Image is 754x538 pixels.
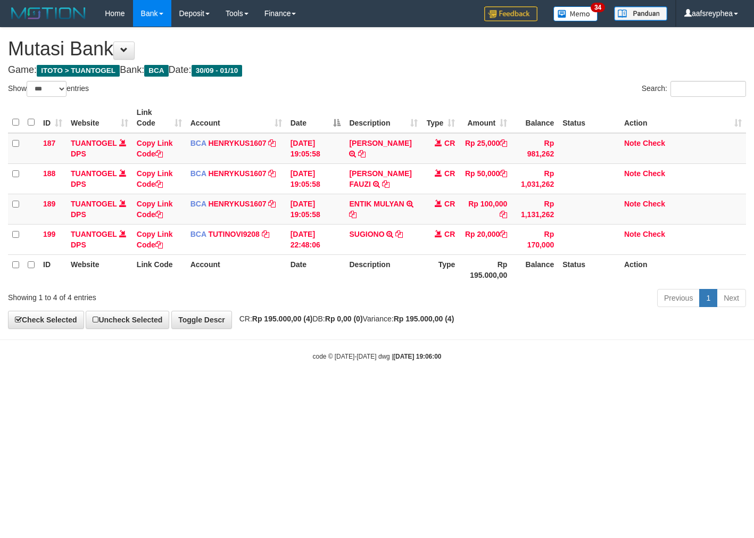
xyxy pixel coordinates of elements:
[286,194,345,224] td: [DATE] 19:05:58
[190,230,206,238] span: BCA
[591,3,605,12] span: 34
[624,200,641,208] a: Note
[643,230,665,238] a: Check
[500,169,507,178] a: Copy Rp 50,000 to clipboard
[43,139,55,147] span: 187
[558,103,620,133] th: Status
[345,103,422,133] th: Description: activate to sort column ascending
[39,254,67,285] th: ID
[620,254,746,285] th: Action
[643,169,665,178] a: Check
[67,224,132,254] td: DPS
[395,230,403,238] a: Copy SUGIONO to clipboard
[349,139,411,147] a: [PERSON_NAME]
[71,230,117,238] a: TUANTOGEL
[67,133,132,164] td: DPS
[190,139,206,147] span: BCA
[8,81,89,97] label: Show entries
[8,288,306,303] div: Showing 1 to 4 of 4 entries
[624,230,641,238] a: Note
[484,6,537,21] img: Feedback.jpg
[624,139,641,147] a: Note
[144,65,168,77] span: BCA
[459,254,511,285] th: Rp 195.000,00
[459,194,511,224] td: Rp 100,000
[67,163,132,194] td: DPS
[252,314,313,323] strong: Rp 195.000,00 (4)
[268,200,276,208] a: Copy HENRYKUS1607 to clipboard
[137,230,173,249] a: Copy Link Code
[192,65,243,77] span: 30/09 - 01/10
[313,353,442,360] small: code © [DATE]-[DATE] dwg |
[39,103,67,133] th: ID: activate to sort column ascending
[27,81,67,97] select: Showentries
[8,65,746,76] h4: Game: Bank: Date:
[643,200,665,208] a: Check
[422,254,459,285] th: Type
[444,139,455,147] span: CR
[444,230,455,238] span: CR
[43,230,55,238] span: 199
[234,314,454,323] span: CR: DB: Variance:
[657,289,700,307] a: Previous
[459,103,511,133] th: Amount: activate to sort column ascending
[137,139,173,158] a: Copy Link Code
[67,194,132,224] td: DPS
[67,254,132,285] th: Website
[500,139,507,147] a: Copy Rp 25,000 to clipboard
[132,254,186,285] th: Link Code
[393,353,441,360] strong: [DATE] 19:06:00
[132,103,186,133] th: Link Code: activate to sort column ascending
[511,194,558,224] td: Rp 1,131,262
[358,150,366,158] a: Copy PUJI SANTOSA to clipboard
[459,133,511,164] td: Rp 25,000
[208,200,266,208] a: HENRYKUS1607
[71,200,117,208] a: TUANTOGEL
[43,200,55,208] span: 189
[349,200,404,208] a: ENTIK MULYAN
[137,169,173,188] a: Copy Link Code
[71,139,117,147] a: TUANTOGEL
[349,230,384,238] a: SUGIONO
[459,163,511,194] td: Rp 50,000
[190,169,206,178] span: BCA
[186,103,286,133] th: Account: activate to sort column ascending
[71,169,117,178] a: TUANTOGEL
[43,169,55,178] span: 188
[190,200,206,208] span: BCA
[394,314,454,323] strong: Rp 195.000,00 (4)
[268,169,276,178] a: Copy HENRYKUS1607 to clipboard
[422,103,459,133] th: Type: activate to sort column ascending
[208,230,259,238] a: TUTINOVI9208
[208,169,266,178] a: HENRYKUS1607
[268,139,276,147] a: Copy HENRYKUS1607 to clipboard
[349,169,411,188] a: [PERSON_NAME] FAUZI
[614,6,667,21] img: panduan.png
[286,224,345,254] td: [DATE] 22:48:06
[345,254,422,285] th: Description
[382,180,390,188] a: Copy REZA LUTHFI FAUZI to clipboard
[511,163,558,194] td: Rp 1,031,262
[670,81,746,97] input: Search:
[511,224,558,254] td: Rp 170,000
[444,169,455,178] span: CR
[699,289,717,307] a: 1
[286,133,345,164] td: [DATE] 19:05:58
[349,210,357,219] a: Copy ENTIK MULYAN to clipboard
[717,289,746,307] a: Next
[286,163,345,194] td: [DATE] 19:05:58
[86,311,169,329] a: Uncheck Selected
[511,103,558,133] th: Balance
[459,224,511,254] td: Rp 20,000
[186,254,286,285] th: Account
[37,65,120,77] span: ITOTO > TUANTOGEL
[262,230,269,238] a: Copy TUTINOVI9208 to clipboard
[643,139,665,147] a: Check
[553,6,598,21] img: Button%20Memo.svg
[8,38,746,60] h1: Mutasi Bank
[620,103,746,133] th: Action: activate to sort column ascending
[500,230,507,238] a: Copy Rp 20,000 to clipboard
[8,5,89,21] img: MOTION_logo.png
[511,133,558,164] td: Rp 981,262
[624,169,641,178] a: Note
